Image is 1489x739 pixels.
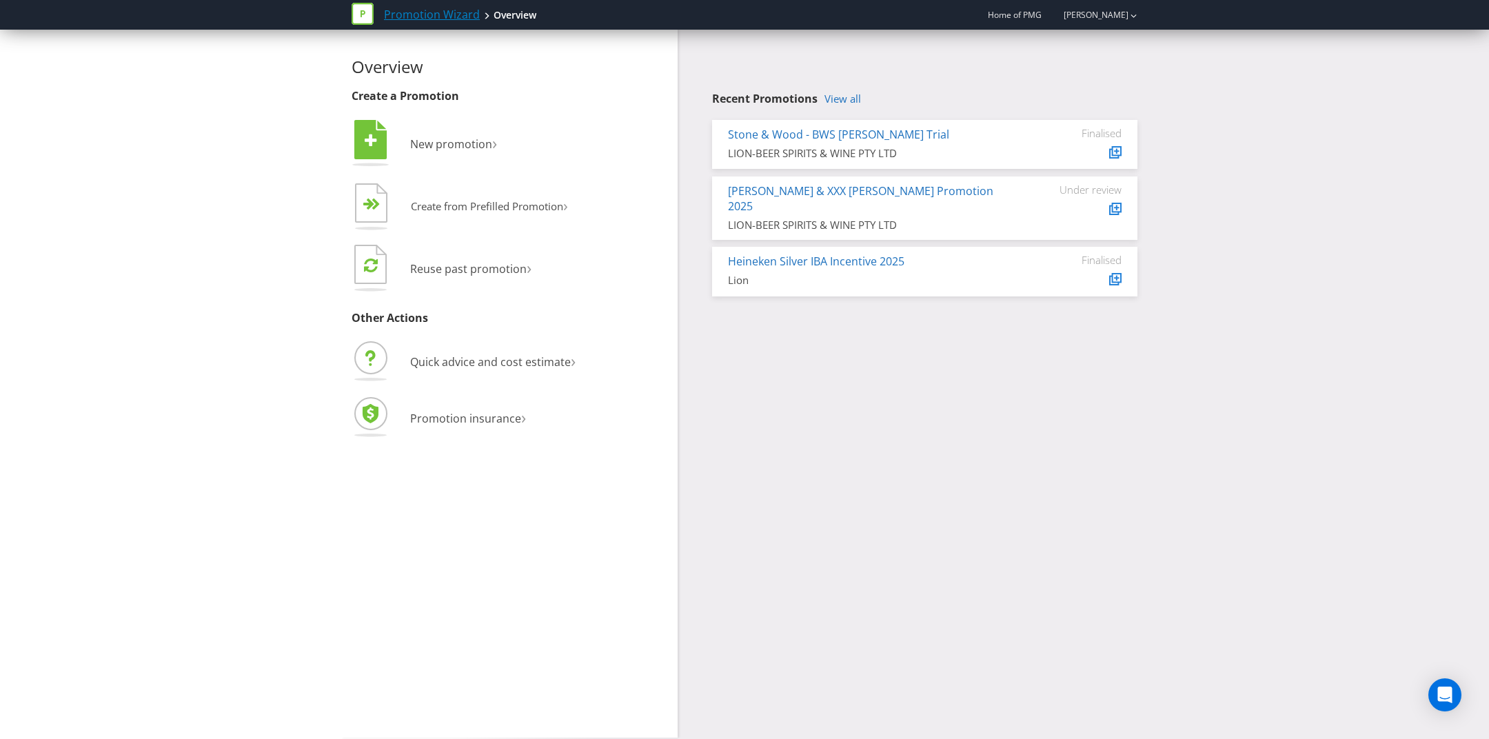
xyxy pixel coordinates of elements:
tspan:  [364,257,378,273]
span: Create from Prefilled Promotion [411,199,563,213]
div: LION-BEER SPIRITS & WINE PTY LTD [728,218,1018,232]
span: Recent Promotions [712,91,818,106]
h2: Overview [352,58,667,76]
div: Finalised [1039,127,1122,139]
a: Stone & Wood - BWS [PERSON_NAME] Trial [728,127,949,142]
a: [PERSON_NAME] & XXX [PERSON_NAME] Promotion 2025 [728,183,993,214]
span: › [521,405,526,428]
span: New promotion [410,136,492,152]
h3: Other Actions [352,312,667,325]
span: › [571,349,576,372]
div: LION-BEER SPIRITS & WINE PTY LTD [728,146,1018,161]
div: Overview [494,8,536,22]
div: Open Intercom Messenger [1428,678,1461,711]
div: Under review [1039,183,1122,196]
a: [PERSON_NAME] [1050,9,1128,21]
button: Create from Prefilled Promotion› [352,180,569,235]
a: Quick advice and cost estimate› [352,354,576,369]
span: Reuse past promotion [410,261,527,276]
div: Finalised [1039,254,1122,266]
tspan:  [365,133,377,148]
a: Promotion insurance› [352,411,526,426]
span: Home of PMG [988,9,1042,21]
h3: Create a Promotion [352,90,667,103]
span: › [527,256,531,279]
span: › [563,194,568,216]
span: Quick advice and cost estimate [410,354,571,369]
span: › [492,131,497,154]
div: Lion [728,273,1018,287]
tspan:  [372,198,381,211]
a: Heineken Silver IBA Incentive 2025 [728,254,904,269]
a: View all [824,93,861,105]
span: Promotion insurance [410,411,521,426]
a: Promotion Wizard [384,7,480,23]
